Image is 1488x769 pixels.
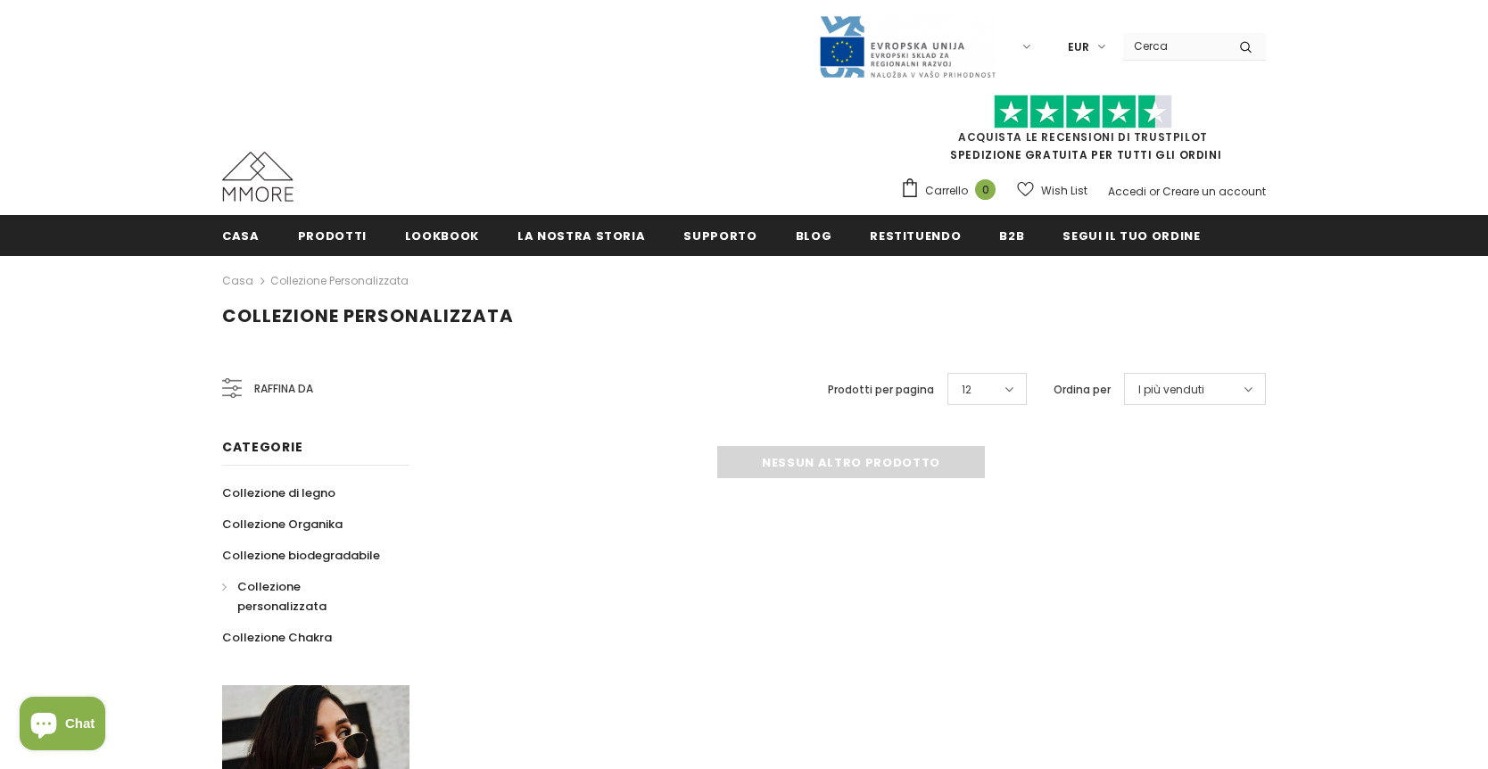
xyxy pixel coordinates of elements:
a: Wish List [1017,175,1087,206]
a: Restituendo [870,215,961,255]
a: Javni Razpis [818,38,996,54]
span: Collezione personalizzata [237,578,327,615]
img: Javni Razpis [818,14,996,79]
span: Casa [222,227,260,244]
span: I più venduti [1138,381,1204,399]
a: Carrello 0 [900,178,1004,204]
inbox-online-store-chat: Shopify online store chat [14,697,111,755]
span: supporto [683,227,756,244]
span: Collezione biodegradabile [222,547,380,564]
span: Segui il tuo ordine [1062,227,1200,244]
span: Prodotti [298,227,367,244]
span: Collezione Organika [222,516,343,533]
span: 12 [962,381,971,399]
a: Collezione biodegradabile [222,540,380,571]
a: Acquista le recensioni di TrustPilot [958,129,1208,145]
a: Lookbook [405,215,479,255]
a: Collezione Organika [222,509,343,540]
span: La nostra storia [517,227,645,244]
span: Collezione di legno [222,484,335,501]
span: Lookbook [405,227,479,244]
a: Casa [222,215,260,255]
a: Collezione personalizzata [222,571,390,622]
span: Restituendo [870,227,961,244]
span: B2B [999,227,1024,244]
input: Search Site [1123,33,1226,59]
span: Raffina da [254,379,313,399]
a: Casa [222,270,253,292]
a: Accedi [1108,184,1146,199]
a: Prodotti [298,215,367,255]
a: Collezione personalizzata [270,273,409,288]
span: Categorie [222,438,302,456]
span: EUR [1068,38,1089,56]
a: Collezione Chakra [222,622,332,653]
span: Carrello [925,182,968,200]
a: Blog [796,215,832,255]
a: La nostra storia [517,215,645,255]
span: SPEDIZIONE GRATUITA PER TUTTI GLI ORDINI [900,103,1266,162]
label: Prodotti per pagina [828,381,934,399]
a: B2B [999,215,1024,255]
a: Collezione di legno [222,477,335,509]
a: Segui il tuo ordine [1062,215,1200,255]
label: Ordina per [1054,381,1111,399]
span: Collezione personalizzata [222,303,514,328]
a: supporto [683,215,756,255]
span: or [1149,184,1160,199]
span: Wish List [1041,182,1087,200]
span: Blog [796,227,832,244]
span: Collezione Chakra [222,629,332,646]
a: Creare un account [1162,184,1266,199]
span: 0 [975,179,996,200]
img: Fidati di Pilot Stars [994,95,1172,129]
img: Casi MMORE [222,152,293,202]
